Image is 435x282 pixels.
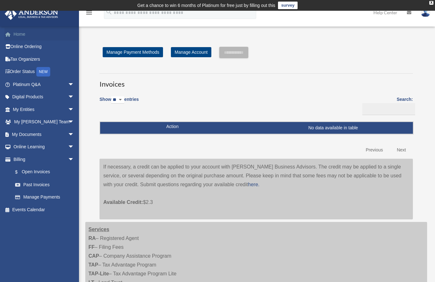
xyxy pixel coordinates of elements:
[4,40,84,53] a: Online Ordering
[88,253,99,259] strong: CAP
[171,47,211,57] a: Manage Account
[68,78,81,91] span: arrow_drop_down
[85,11,93,16] a: menu
[100,73,413,89] h3: Invoices
[248,182,259,187] a: here.
[68,116,81,129] span: arrow_drop_down
[362,103,415,115] input: Search:
[3,8,60,20] img: Anderson Advisors Platinum Portal
[85,9,93,16] i: menu
[9,178,81,191] a: Past Invoices
[278,2,298,9] a: survey
[4,141,84,153] a: Online Learningarrow_drop_down
[421,8,430,17] img: User Pic
[4,116,84,128] a: My [PERSON_NAME] Teamarrow_drop_down
[4,65,84,78] a: Order StatusNEW
[429,1,433,5] div: close
[9,166,77,179] a: $Open Invoices
[88,262,98,267] strong: TAP
[103,199,143,205] span: Available Credit:
[4,128,84,141] a: My Documentsarrow_drop_down
[103,189,409,207] p: $2.3
[360,95,413,115] label: Search:
[100,95,139,110] label: Show entries
[88,271,109,276] strong: TAP-Lite
[4,91,84,103] a: Digital Productsarrow_drop_down
[4,203,84,216] a: Events Calendar
[361,144,388,156] a: Previous
[68,91,81,104] span: arrow_drop_down
[4,53,84,65] a: Tax Organizers
[68,103,81,116] span: arrow_drop_down
[88,227,109,232] strong: Services
[103,47,163,57] a: Manage Payment Methods
[100,122,413,134] td: No data available in table
[392,144,411,156] a: Next
[100,159,413,219] div: If necessary, a credit can be applied to your account with [PERSON_NAME] Business Advisors. The c...
[106,9,112,15] i: search
[19,168,22,176] span: $
[68,141,81,154] span: arrow_drop_down
[88,236,96,241] strong: RA
[36,67,50,77] div: NEW
[4,28,84,40] a: Home
[9,191,81,204] a: Manage Payments
[68,128,81,141] span: arrow_drop_down
[4,153,81,166] a: Billingarrow_drop_down
[68,153,81,166] span: arrow_drop_down
[111,96,124,104] select: Showentries
[88,244,95,250] strong: FF
[137,2,275,9] div: Get a chance to win 6 months of Platinum for free just by filling out this
[4,103,84,116] a: My Entitiesarrow_drop_down
[4,78,84,91] a: Platinum Q&Aarrow_drop_down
